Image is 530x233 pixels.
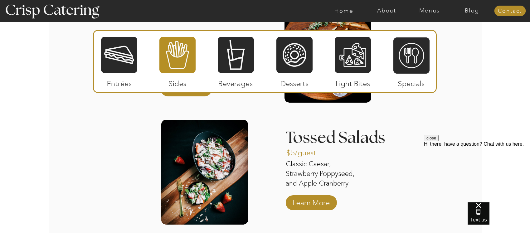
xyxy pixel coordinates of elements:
a: Blog [451,8,494,14]
iframe: podium webchat widget bubble [468,202,530,233]
p: Sides [157,73,198,91]
a: Learn More [165,78,207,96]
p: Desserts [274,73,315,91]
p: Specials [391,73,432,91]
p: Classic Caesar, Strawberry Poppyseed, and Apple Cranberry [286,159,363,189]
p: Entrées [99,73,140,91]
p: Beverages [215,73,256,91]
p: $5/guest [162,29,203,47]
a: Menus [408,8,451,14]
h3: Tossed Salads [286,130,392,145]
a: Learn More [290,192,332,210]
a: Home [323,8,365,14]
p: Light Bites [332,73,374,91]
iframe: podium webchat widget prompt [424,135,530,210]
a: About [365,8,408,14]
p: $5/guest [286,142,328,160]
a: Contact [494,8,526,14]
